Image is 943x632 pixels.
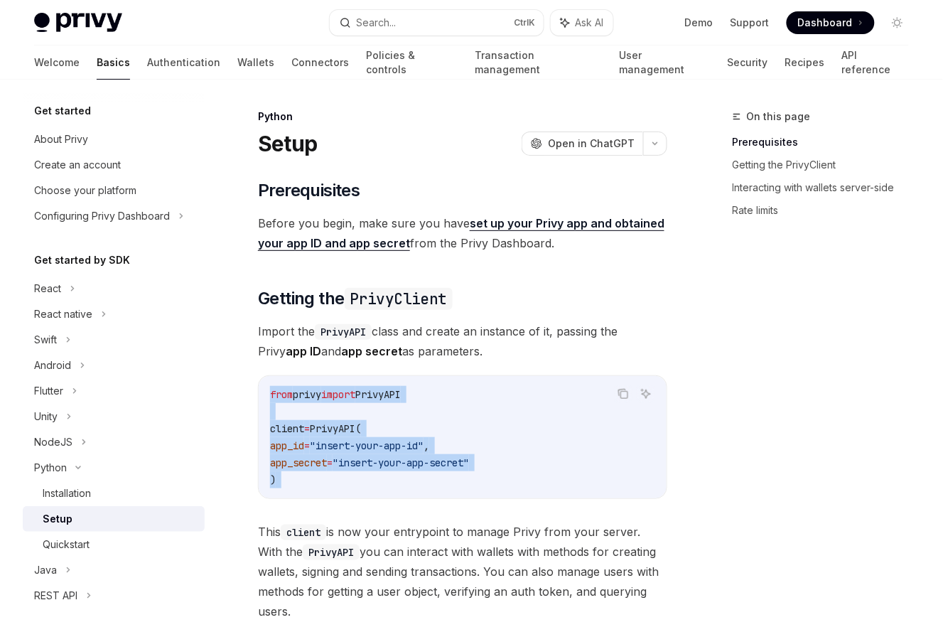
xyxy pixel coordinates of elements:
[258,321,667,361] span: Import the class and create an instance of it, passing the Privy and as parameters.
[366,45,458,80] a: Policies & controls
[34,587,77,604] div: REST API
[514,17,535,28] span: Ctrl K
[34,280,61,297] div: React
[23,152,205,178] a: Create an account
[330,10,544,36] button: Search...CtrlK
[327,456,333,469] span: =
[23,127,205,152] a: About Privy
[23,506,205,532] a: Setup
[321,388,355,401] span: import
[286,344,321,358] strong: app ID
[258,131,317,156] h1: Setup
[34,208,170,225] div: Configuring Privy Dashboard
[733,199,920,222] a: Rate limits
[522,132,643,156] button: Open in ChatGPT
[281,525,326,540] code: client
[315,324,372,340] code: PrivyAPI
[614,385,632,403] button: Copy the contents from the code block
[34,331,57,348] div: Swift
[34,459,67,476] div: Python
[345,288,453,310] code: PrivyClient
[34,382,63,400] div: Flutter
[424,439,429,452] span: ,
[333,456,469,469] span: "insert-your-app-secret"
[787,11,875,34] a: Dashboard
[303,545,360,560] code: PrivyAPI
[43,536,90,553] div: Quickstart
[727,45,767,80] a: Security
[731,16,770,30] a: Support
[258,213,667,253] span: Before you begin, make sure you have from the Privy Dashboard.
[258,522,667,621] span: This is now your entrypoint to manage Privy from your server. With the you can interact with wall...
[34,131,88,148] div: About Privy
[310,439,424,452] span: "insert-your-app-id"
[34,408,58,425] div: Unity
[270,439,304,452] span: app_id
[34,156,121,173] div: Create an account
[237,45,274,80] a: Wallets
[34,562,57,579] div: Java
[355,388,401,401] span: PrivyAPI
[23,178,205,203] a: Choose your platform
[551,10,613,36] button: Ask AI
[341,344,402,358] strong: app secret
[270,473,276,486] span: )
[23,481,205,506] a: Installation
[747,108,811,125] span: On this page
[34,182,136,199] div: Choose your platform
[304,422,310,435] span: =
[733,154,920,176] a: Getting the PrivyClient
[34,45,80,80] a: Welcome
[23,532,205,557] a: Quickstart
[97,45,130,80] a: Basics
[733,131,920,154] a: Prerequisites
[685,16,713,30] a: Demo
[841,45,909,80] a: API reference
[637,385,655,403] button: Ask AI
[34,357,71,374] div: Android
[34,13,122,33] img: light logo
[785,45,824,80] a: Recipes
[43,485,91,502] div: Installation
[548,136,635,151] span: Open in ChatGPT
[34,306,92,323] div: React native
[270,456,327,469] span: app_secret
[304,439,310,452] span: =
[310,422,361,435] span: PrivyAPI(
[293,388,321,401] span: privy
[798,16,853,30] span: Dashboard
[34,252,130,269] h5: Get started by SDK
[147,45,220,80] a: Authentication
[886,11,909,34] button: Toggle dark mode
[258,287,453,310] span: Getting the
[270,388,293,401] span: from
[258,179,360,202] span: Prerequisites
[291,45,349,80] a: Connectors
[43,510,72,527] div: Setup
[357,14,397,31] div: Search...
[258,109,667,124] div: Python
[733,176,920,199] a: Interacting with wallets server-side
[620,45,711,80] a: User management
[575,16,603,30] span: Ask AI
[270,422,304,435] span: client
[34,434,72,451] div: NodeJS
[475,45,603,80] a: Transaction management
[34,102,91,119] h5: Get started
